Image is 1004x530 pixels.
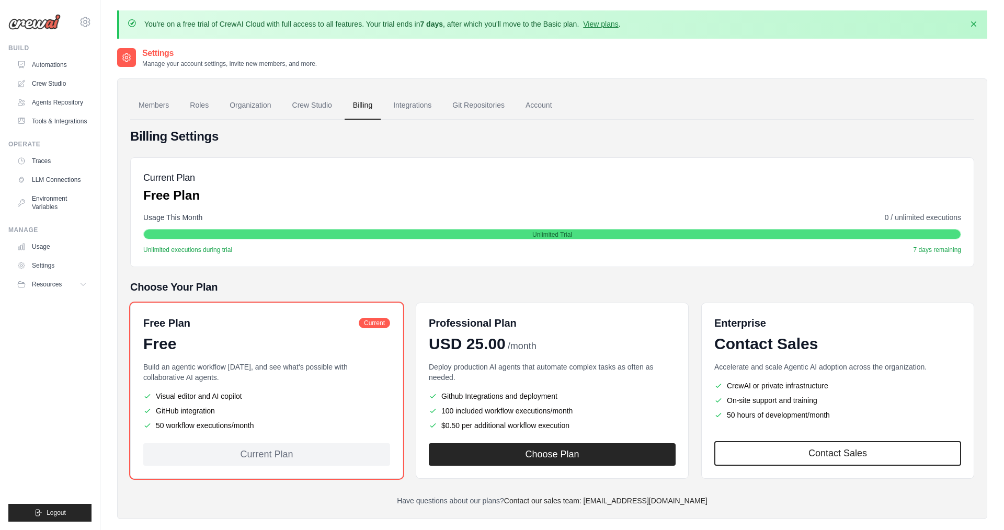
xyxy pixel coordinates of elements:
a: Git Repositories [444,91,513,120]
a: Account [517,91,561,120]
li: GitHub integration [143,406,390,416]
span: USD 25.00 [429,335,506,353]
h2: Settings [142,47,317,60]
a: Tools & Integrations [13,113,92,130]
p: Accelerate and scale Agentic AI adoption across the organization. [714,362,961,372]
a: Integrations [385,91,440,120]
h5: Choose Your Plan [130,280,974,294]
a: Crew Studio [13,75,92,92]
li: 100 included workflow executions/month [429,406,676,416]
a: Environment Variables [13,190,92,215]
a: LLM Connections [13,171,92,188]
li: CrewAI or private infrastructure [714,381,961,391]
a: Usage [13,238,92,255]
a: View plans [583,20,618,28]
div: Contact Sales [714,335,961,353]
button: Logout [8,504,92,522]
a: Crew Studio [284,91,340,120]
button: Choose Plan [429,443,676,466]
a: Automations [13,56,92,73]
span: Resources [32,280,62,289]
a: Settings [13,257,92,274]
h4: Billing Settings [130,128,974,145]
h6: Enterprise [714,316,961,330]
p: Free Plan [143,187,200,204]
p: Deploy production AI agents that automate complex tasks as often as needed. [429,362,676,383]
a: Contact Sales [714,441,961,466]
a: Agents Repository [13,94,92,111]
a: Roles [181,91,217,120]
div: Build [8,44,92,52]
p: You're on a free trial of CrewAI Cloud with full access to all features. Your trial ends in , aft... [144,19,621,29]
h5: Current Plan [143,170,200,185]
img: Logo [8,14,61,30]
span: Current [359,318,390,328]
a: Members [130,91,177,120]
p: Build an agentic workflow [DATE], and see what's possible with collaborative AI agents. [143,362,390,383]
span: 0 / unlimited executions [885,212,961,223]
li: 50 hours of development/month [714,410,961,420]
p: Manage your account settings, invite new members, and more. [142,60,317,68]
span: Unlimited Trial [532,231,572,239]
li: Github Integrations and deployment [429,391,676,401]
span: 7 days remaining [914,246,961,254]
div: Manage [8,226,92,234]
a: Billing [345,91,381,120]
div: Operate [8,140,92,148]
h6: Free Plan [143,316,190,330]
a: Organization [221,91,279,120]
p: Have questions about our plans? [130,496,974,506]
span: /month [508,339,537,353]
li: $0.50 per additional workflow execution [429,420,676,431]
a: Traces [13,153,92,169]
span: Usage This Month [143,212,202,223]
strong: 7 days [420,20,443,28]
li: Visual editor and AI copilot [143,391,390,401]
button: Resources [13,276,92,293]
a: Contact our sales team: [EMAIL_ADDRESS][DOMAIN_NAME] [504,497,708,505]
div: Current Plan [143,443,390,466]
h6: Professional Plan [429,316,517,330]
span: Logout [47,509,66,517]
li: 50 workflow executions/month [143,420,390,431]
li: On-site support and training [714,395,961,406]
span: Unlimited executions during trial [143,246,232,254]
div: Free [143,335,390,353]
